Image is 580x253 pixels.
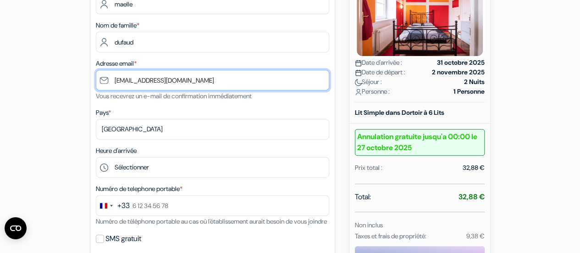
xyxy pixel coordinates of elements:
[96,92,252,100] small: Vous recevrez un e-mail de confirmation immédiatement
[96,59,137,68] label: Adresse email
[466,232,484,240] small: 9,38 €
[96,195,329,216] input: 6 12 34 56 78
[96,184,182,194] label: Numéro de telephone portable
[355,191,371,202] span: Total:
[355,69,362,76] img: calendar.svg
[458,192,485,202] strong: 32,88 €
[355,89,362,96] img: user_icon.svg
[355,77,382,87] span: Séjour :
[96,70,329,90] input: Entrer adresse e-mail
[453,87,485,96] strong: 1 Personne
[355,58,402,67] span: Date d'arrivée :
[96,32,329,52] input: Entrer le nom de famille
[437,58,485,67] strong: 31 octobre 2025
[432,67,485,77] strong: 2 novembre 2025
[355,60,362,67] img: calendar.svg
[96,108,111,118] label: Pays
[464,77,485,87] strong: 2 Nuits
[355,79,362,86] img: moon.svg
[355,67,405,77] span: Date de départ :
[96,21,139,30] label: Nom de famille
[355,232,426,240] small: Taxes et frais de propriété:
[355,108,444,117] b: Lit Simple dans Dortoir à 6 Lits
[355,221,383,229] small: Non inclus
[96,146,137,156] label: Heure d'arrivée
[105,232,141,245] label: SMS gratuit
[5,217,27,239] button: Ouvrir le widget CMP
[463,163,485,173] div: 32,88 €
[96,196,130,215] button: Change country, selected France (+33)
[117,200,130,211] div: +33
[355,87,390,96] span: Personne :
[355,163,382,173] div: Prix total :
[96,217,327,225] small: Numéro de téléphone portable au cas où l'établissement aurait besoin de vous joindre
[355,129,485,156] b: Annulation gratuite jusqu'a 00:00 le 27 octobre 2025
